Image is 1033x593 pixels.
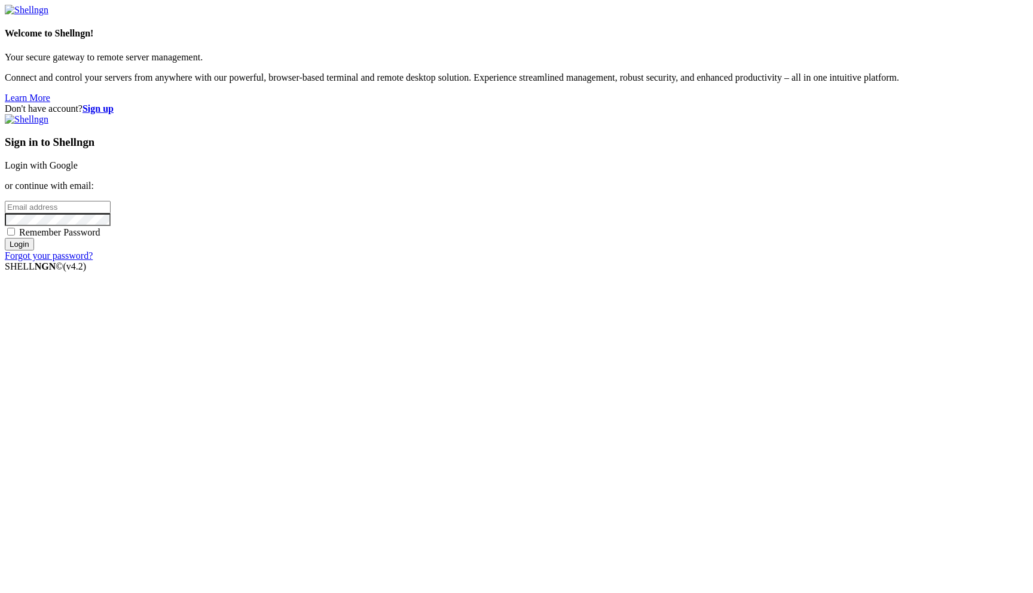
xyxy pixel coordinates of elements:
a: Login with Google [5,160,78,170]
span: 4.2.0 [63,261,87,271]
img: Shellngn [5,5,48,16]
p: Connect and control your servers from anywhere with our powerful, browser-based terminal and remo... [5,72,1028,83]
a: Sign up [82,103,114,114]
h4: Welcome to Shellngn! [5,28,1028,39]
a: Forgot your password? [5,250,93,261]
span: SHELL © [5,261,86,271]
input: Login [5,238,34,250]
span: Remember Password [19,227,100,237]
img: Shellngn [5,114,48,125]
a: Learn More [5,93,50,103]
input: Remember Password [7,228,15,236]
input: Email address [5,201,111,213]
h3: Sign in to Shellngn [5,136,1028,149]
p: or continue with email: [5,181,1028,191]
b: NGN [35,261,56,271]
p: Your secure gateway to remote server management. [5,52,1028,63]
div: Don't have account? [5,103,1028,114]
